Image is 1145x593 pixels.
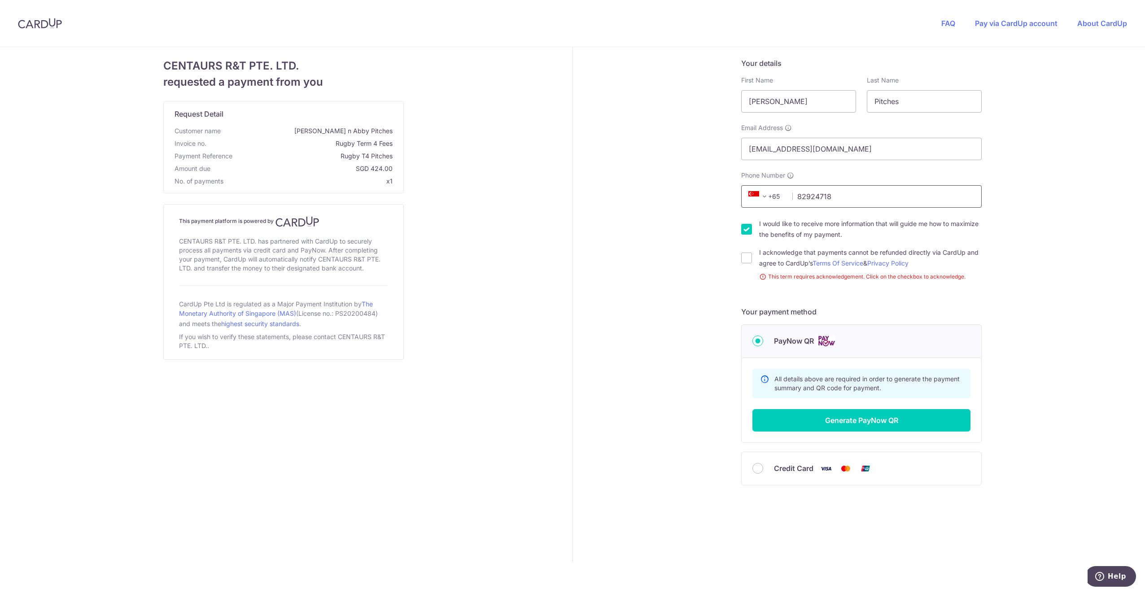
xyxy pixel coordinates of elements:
a: About CardUp [1077,19,1127,28]
a: Privacy Policy [867,259,909,267]
span: No. of payments [175,177,223,186]
a: Terms Of Service [813,259,863,267]
input: First name [741,90,856,113]
div: Credit Card Visa Mastercard Union Pay [752,463,970,474]
h4: This payment platform is powered by [179,216,388,227]
h5: Your payment method [741,306,982,317]
span: All details above are required in order to generate the payment summary and QR code for payment. [774,375,960,392]
img: Mastercard [837,463,855,474]
input: Last name [867,90,982,113]
div: CENTAURS R&T PTE. LTD. has partnered with CardUp to securely process all payments via credit card... [179,235,388,275]
div: If you wish to verify these statements, please contact CENTAURS R&T PTE. LTD.. [179,331,388,352]
span: Invoice no. [175,139,206,148]
span: SGD 424.00 [214,164,393,173]
a: Pay via CardUp account [975,19,1058,28]
h5: Your details [741,58,982,69]
label: I acknowledge that payments cannot be refunded directly via CardUp and agree to CardUp’s & [759,247,982,269]
span: Rugby T4 Pitches [236,152,393,161]
span: Email Address [741,123,783,132]
input: Email address [741,138,982,160]
span: +65 [746,191,786,202]
iframe: Opens a widget where you can find more information [1088,566,1136,589]
img: CardUp [275,216,319,227]
small: This term requires acknowledgement. Click on the checkbox to acknowledge. [759,272,982,281]
img: Cards logo [817,336,835,347]
span: Credit Card [774,463,813,474]
span: x1 [386,177,393,185]
label: I would like to receive more information that will guide me how to maximize the benefits of my pa... [759,218,982,240]
span: Rugby Term 4 Fees [210,139,393,148]
span: +65 [748,191,770,202]
img: Visa [817,463,835,474]
span: translation missing: en.request_detail [175,109,223,118]
span: Amount due [175,164,210,173]
a: FAQ [941,19,955,28]
span: CENTAURS R&T PTE. LTD. [163,58,404,74]
span: [PERSON_NAME] n Abby Pitches [224,126,393,135]
label: First Name [741,76,773,85]
a: highest security standards [221,320,299,327]
span: Phone Number [741,171,785,180]
button: Generate PayNow QR [752,409,970,432]
img: CardUp [18,18,62,29]
span: translation missing: en.payment_reference [175,152,232,160]
span: requested a payment from you [163,74,404,90]
label: Last Name [867,76,899,85]
div: CardUp Pte Ltd is regulated as a Major Payment Institution by (License no.: PS20200484) and meets... [179,296,388,331]
span: Customer name [175,126,221,135]
span: PayNow QR [774,336,814,346]
img: Union Pay [857,463,874,474]
div: PayNow QR Cards logo [752,336,970,347]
